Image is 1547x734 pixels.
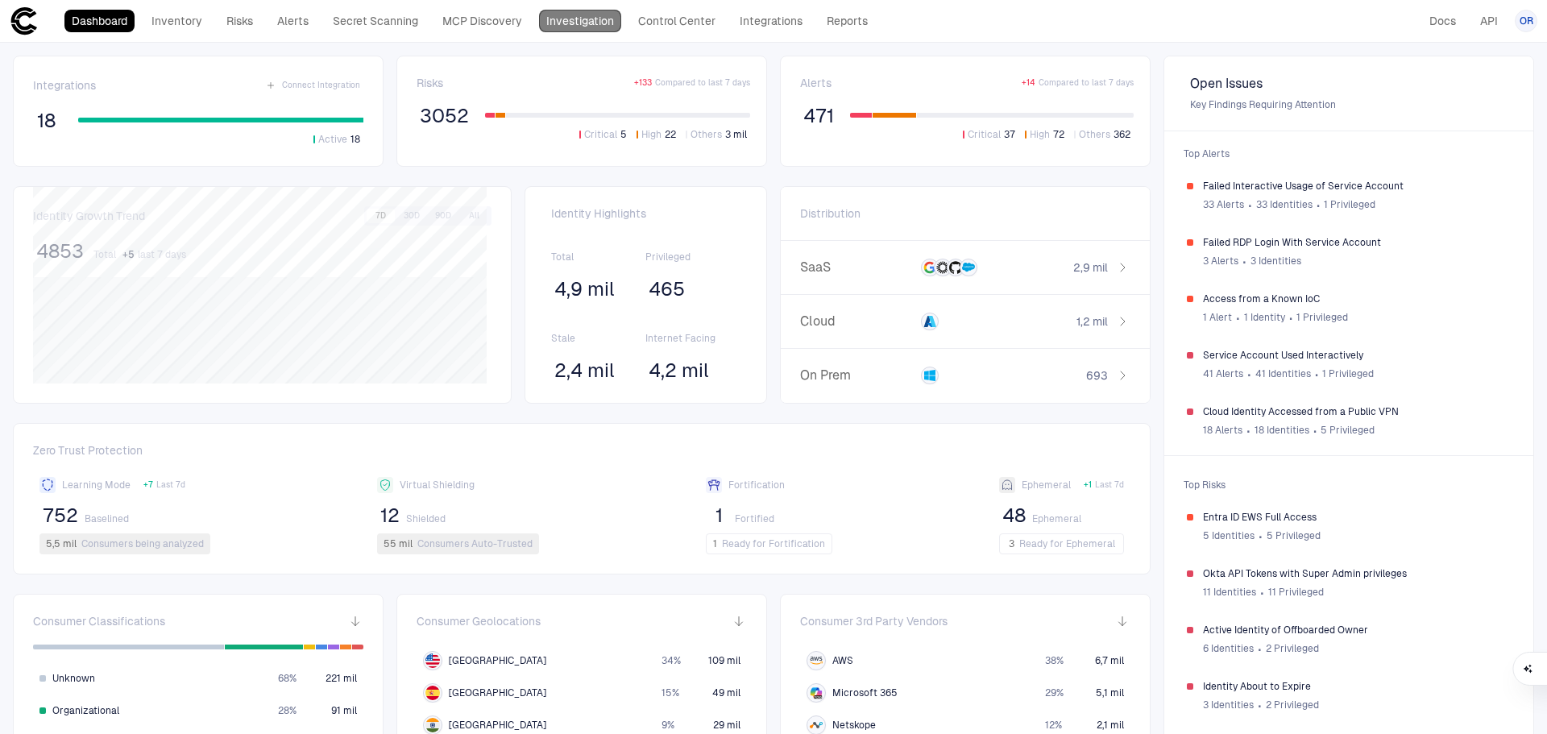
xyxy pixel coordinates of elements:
[406,512,446,525] span: Shielded
[968,128,1001,141] span: Critical
[1203,236,1511,249] span: Failed RDP Login With Service Account
[800,259,909,276] span: SaaS
[270,10,316,32] a: Alerts
[584,128,617,141] span: Critical
[1073,260,1108,275] span: 2,9 mil
[800,313,909,330] span: Cloud
[649,277,685,301] span: 465
[551,276,618,302] button: 4,9 mil
[1203,699,1254,711] span: 3 Identities
[156,479,185,491] span: Last 7d
[1322,367,1374,380] span: 1 Privileged
[803,104,834,128] span: 471
[350,133,360,146] span: 18
[138,248,186,261] span: last 7 days
[460,209,489,223] button: All
[649,359,709,383] span: 4,2 mil
[999,533,1124,554] button: 3Ready for Ephemeral
[1002,504,1026,528] span: 48
[1321,424,1375,437] span: 5 Privileged
[999,503,1029,529] button: 48
[1235,305,1241,330] span: ∙
[1473,10,1505,32] a: API
[1095,654,1124,667] span: 6,7 mil
[1314,362,1320,386] span: ∙
[810,719,823,732] div: Netskope
[85,512,129,525] span: Baselined
[641,128,662,141] span: High
[397,209,426,223] button: 30D
[1095,479,1124,491] span: Last 7d
[1030,128,1050,141] span: High
[551,332,646,345] span: Stale
[1076,314,1108,329] span: 1,2 mil
[576,127,630,142] button: Critical5
[52,704,119,717] span: Organizational
[1190,76,1508,92] span: Open Issues
[1086,368,1108,383] span: 693
[662,686,679,699] span: 15 %
[1039,77,1134,89] span: Compared to last 7 days
[1032,512,1081,525] span: Ephemeral
[1203,624,1511,637] span: Active Identity of Offboarded Owner
[1203,311,1232,324] span: 1 Alert
[417,614,541,628] span: Consumer Geolocations
[713,537,717,550] span: 1
[1004,128,1015,141] span: 37
[1203,424,1242,437] span: 18 Alerts
[425,718,440,732] img: IN
[1019,537,1115,550] span: Ready for Ephemeral
[449,719,546,732] span: [GEOGRAPHIC_DATA]
[800,367,909,384] span: On Prem
[1242,249,1247,273] span: ∙
[62,479,131,491] span: Learning Mode
[810,654,823,667] div: AWS
[1246,418,1251,442] span: ∙
[278,672,297,685] span: 68 %
[144,10,209,32] a: Inventory
[655,77,750,89] span: Compared to last 7 days
[1203,405,1511,418] span: Cloud Identity Accessed from a Public VPN
[960,127,1018,142] button: Critical37
[1045,719,1062,732] span: 12 %
[1022,127,1068,142] button: High72
[33,443,1130,464] span: Zero Trust Protection
[551,251,646,263] span: Total
[435,10,529,32] a: MCP Discovery
[310,132,363,147] button: Active18
[318,133,347,146] span: Active
[732,10,810,32] a: Integrations
[39,503,81,529] button: 752
[1174,138,1524,170] span: Top Alerts
[634,77,652,89] span: + 133
[1096,686,1124,699] span: 5,1 mil
[425,686,440,700] img: ES
[1255,424,1309,437] span: 18 Identities
[1313,418,1318,442] span: ∙
[722,537,825,550] span: Ready for Fortification
[1203,680,1511,693] span: Identity About to Expire
[1257,637,1263,661] span: ∙
[800,614,948,628] span: Consumer 3rd Party Vendors
[33,209,145,223] span: Identity Growth Trend
[33,108,59,134] button: 18
[1203,349,1511,362] span: Service Account Used Interactively
[1203,511,1511,524] span: Entra ID EWS Full Access
[800,103,837,129] button: 471
[1203,567,1511,580] span: Okta API Tokens with Super Admin privileges
[282,80,360,91] span: Connect Integration
[331,704,357,717] span: 91 mil
[633,127,679,142] button: High22
[417,76,443,90] span: Risks
[1316,193,1321,217] span: ∙
[52,672,95,685] span: Unknown
[43,504,78,528] span: 752
[645,251,740,263] span: Privileged
[64,10,135,32] a: Dashboard
[400,479,475,491] span: Virtual Shielding
[1266,699,1319,711] span: 2 Privileged
[708,654,740,667] span: 109 mil
[832,654,853,667] span: AWS
[645,332,740,345] span: Internet Facing
[380,504,400,528] span: 12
